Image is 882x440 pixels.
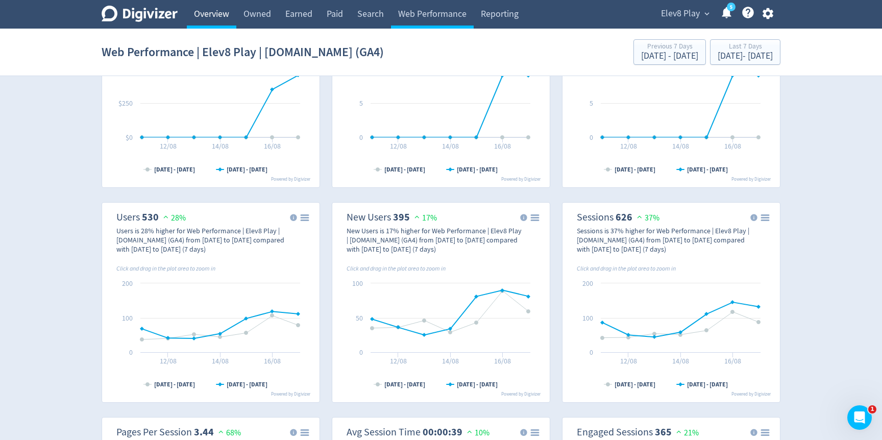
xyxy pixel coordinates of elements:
button: Elev8 Play [657,6,712,22]
text: [DATE] - [DATE] [615,380,655,388]
text: 0 [590,348,593,357]
button: Last 7 Days[DATE]- [DATE] [710,39,780,65]
text: 16/08 [494,141,511,151]
span: Elev8 Play [661,6,700,22]
text: 50 [356,313,363,323]
text: Powered by Digivizer [501,391,541,397]
dt: Avg Session Time [347,426,421,438]
span: 28% [161,213,186,223]
text: 12/08 [620,356,637,365]
text: $0 [126,133,133,142]
text: 100 [122,313,133,323]
text: [DATE] - [DATE] [687,380,728,388]
dt: New Users [347,211,391,224]
dt: Pages Per Session [116,426,192,438]
text: Powered by Digivizer [271,176,311,182]
strong: 626 [616,210,632,224]
strong: 3.44 [194,425,214,439]
span: 10% [464,428,489,438]
div: [DATE] - [DATE] [641,52,698,61]
text: 14/08 [672,356,689,365]
i: Click and drag in the plot area to zoom in [347,264,446,273]
text: 14/08 [212,141,229,151]
text: $250 [118,99,133,108]
text: [DATE] - [DATE] [457,380,498,388]
span: 37% [634,213,659,223]
text: 12/08 [620,141,637,151]
text: [DATE] - [DATE] [154,380,195,388]
text: 12/08 [160,141,177,151]
text: [DATE] - [DATE] [227,165,267,174]
div: Users is 28% higher for Web Performance | Elev8 Play | [DOMAIN_NAME] (GA4) from [DATE] to [DATE] ... [116,226,293,254]
text: Powered by Digivizer [731,391,771,397]
text: 12/08 [390,141,407,151]
span: 68% [216,428,241,438]
svg: Sessions 626 37% [567,207,776,398]
text: [DATE] - [DATE] [384,165,425,174]
div: Sessions is 37% higher for Web Performance | Elev8 Play | [DOMAIN_NAME] (GA4) from [DATE] to [DAT... [577,226,753,254]
text: 0 [359,133,363,142]
text: 14/08 [672,141,689,151]
text: 5 [590,99,593,108]
svg: New Users 395 17% [336,207,546,398]
button: Previous 7 Days[DATE] - [DATE] [633,39,706,65]
text: 16/08 [264,356,281,365]
strong: 365 [655,425,672,439]
text: [DATE] - [DATE] [154,165,195,174]
text: 16/08 [724,141,741,151]
a: 5 [727,3,736,11]
text: Powered by Digivizer [501,176,541,182]
span: 21% [674,428,699,438]
text: 100 [352,279,363,288]
text: 200 [582,279,593,288]
span: 17% [412,213,437,223]
text: [DATE] - [DATE] [687,165,728,174]
text: [DATE] - [DATE] [615,165,655,174]
i: Click and drag in the plot area to zoom in [577,264,676,273]
text: 12/08 [390,356,407,365]
img: positive-performance.svg [161,213,171,221]
svg: Users 530 28% [106,207,315,398]
text: 5 [359,99,363,108]
text: 12/08 [160,356,177,365]
text: 14/08 [212,356,229,365]
strong: 00:00:39 [423,425,462,439]
strong: 530 [142,210,159,224]
dt: Sessions [577,211,614,224]
text: 16/08 [494,356,511,365]
div: Last 7 Days [718,43,773,52]
text: 5 [730,4,732,11]
text: 16/08 [724,356,741,365]
img: positive-performance.svg [412,213,422,221]
span: 1 [868,405,876,413]
i: Click and drag in the plot area to zoom in [116,264,215,273]
text: 0 [359,348,363,357]
span: expand_more [702,9,712,18]
text: 14/08 [442,356,459,365]
text: 16/08 [264,141,281,151]
text: 200 [122,279,133,288]
text: 100 [582,313,593,323]
img: positive-performance.svg [464,428,475,435]
img: positive-performance.svg [634,213,645,221]
div: [DATE] - [DATE] [718,52,773,61]
div: New Users is 17% higher for Web Performance | Elev8 Play | [DOMAIN_NAME] (GA4) from [DATE] to [DA... [347,226,523,254]
strong: 395 [393,210,410,224]
div: Previous 7 Days [641,43,698,52]
iframe: Intercom live chat [847,405,872,430]
text: Powered by Digivizer [271,391,311,397]
text: Powered by Digivizer [731,176,771,182]
text: 14/08 [442,141,459,151]
img: positive-performance.svg [216,428,226,435]
img: positive-performance.svg [674,428,684,435]
text: [DATE] - [DATE] [227,380,267,388]
dt: Engaged Sessions [577,426,653,438]
h1: Web Performance | Elev8 Play | [DOMAIN_NAME] (GA4) [102,36,384,68]
text: [DATE] - [DATE] [457,165,498,174]
text: 0 [129,348,133,357]
dt: Users [116,211,140,224]
text: 0 [590,133,593,142]
text: [DATE] - [DATE] [384,380,425,388]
